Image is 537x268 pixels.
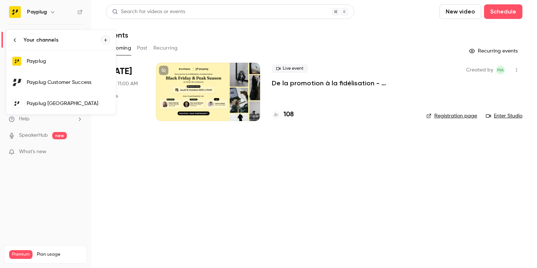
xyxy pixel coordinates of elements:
div: Payplug [GEOGRAPHIC_DATA] [27,100,110,107]
img: Payplug Customer Success [12,78,21,87]
div: Payplug Customer Success [27,79,110,86]
img: Payplug [12,57,21,66]
div: Payplug [27,58,110,65]
img: Payplug Italia [12,99,21,108]
div: Your channels [24,36,101,44]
